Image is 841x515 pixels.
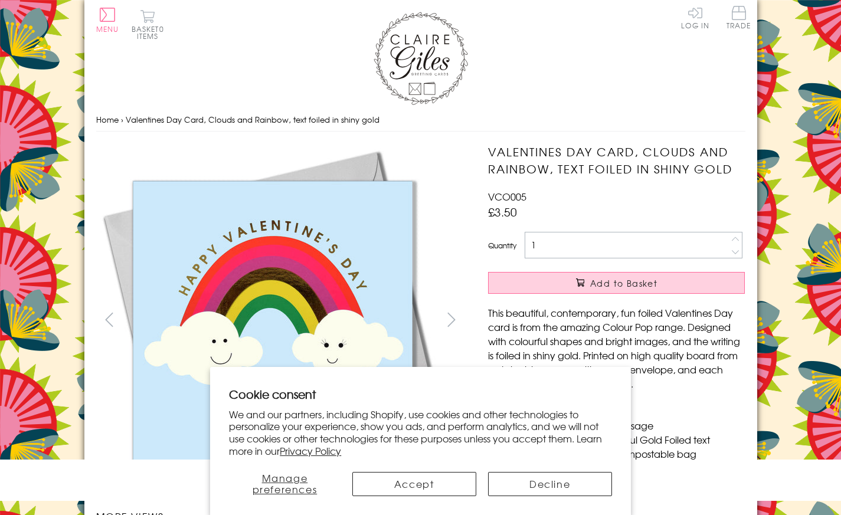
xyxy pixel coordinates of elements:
label: Quantity [488,240,516,251]
span: VCO005 [488,189,526,204]
p: We and our partners, including Shopify, use cookies and other technologies to personalize your ex... [229,408,612,457]
a: Trade [727,6,751,31]
a: Privacy Policy [280,444,341,458]
button: Decline [488,472,612,496]
span: Valentines Day Card, Clouds and Rainbow, text foiled in shiny gold [126,114,379,125]
img: Valentines Day Card, Clouds and Rainbow, text foiled in shiny gold [96,143,450,497]
span: Add to Basket [590,277,657,289]
button: Basket0 items [132,9,164,40]
button: next [438,306,464,333]
span: Manage preferences [253,471,318,496]
button: Manage preferences [229,472,340,496]
button: Accept [352,472,476,496]
span: Menu [96,24,119,34]
button: Add to Basket [488,272,745,294]
span: £3.50 [488,204,517,220]
span: Trade [727,6,751,29]
h2: Cookie consent [229,386,612,402]
img: Valentines Day Card, Clouds and Rainbow, text foiled in shiny gold [464,143,819,497]
h1: Valentines Day Card, Clouds and Rainbow, text foiled in shiny gold [488,143,745,178]
p: This beautiful, contemporary, fun foiled Valentines Day card is from the amazing Colour Pop range... [488,306,745,391]
a: Log In [681,6,709,29]
span: › [121,114,123,125]
a: Home [96,114,119,125]
nav: breadcrumbs [96,108,745,132]
span: 0 items [137,24,164,41]
img: Claire Giles Greetings Cards [374,12,468,105]
button: Menu [96,8,119,32]
button: prev [96,306,123,333]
